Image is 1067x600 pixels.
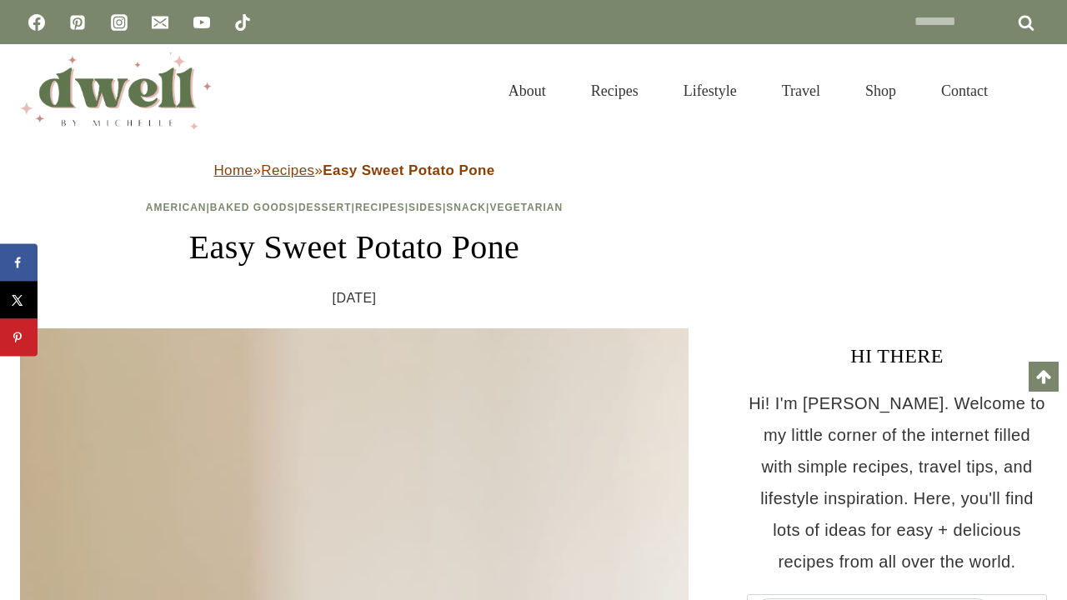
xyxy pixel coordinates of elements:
h3: HI THERE [747,341,1047,371]
button: View Search Form [1019,77,1047,105]
a: Recipes [355,202,405,213]
a: Baked Goods [210,202,295,213]
a: Email [143,6,177,39]
a: Instagram [103,6,136,39]
a: Vegetarian [489,202,563,213]
strong: Easy Sweet Potato Pone [323,162,494,178]
time: [DATE] [333,286,377,311]
a: Facebook [20,6,53,39]
a: Sides [408,202,443,213]
a: Home [213,162,253,178]
a: Recipes [261,162,314,178]
a: American [146,202,207,213]
img: DWELL by michelle [20,52,212,129]
a: Dessert [298,202,352,213]
a: Lifestyle [661,62,759,120]
a: Scroll to top [1029,362,1059,392]
a: Pinterest [61,6,94,39]
a: About [486,62,569,120]
a: Snack [446,202,486,213]
a: Shop [843,62,919,120]
a: YouTube [185,6,218,39]
a: Contact [919,62,1010,120]
a: Recipes [569,62,661,120]
a: TikTok [226,6,259,39]
span: » » [213,162,494,178]
a: Travel [759,62,843,120]
h1: Easy Sweet Potato Pone [20,222,689,272]
span: | | | | | | [146,202,563,213]
nav: Primary Navigation [486,62,1010,120]
p: Hi! I'm [PERSON_NAME]. Welcome to my little corner of the internet filled with simple recipes, tr... [747,387,1047,577]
